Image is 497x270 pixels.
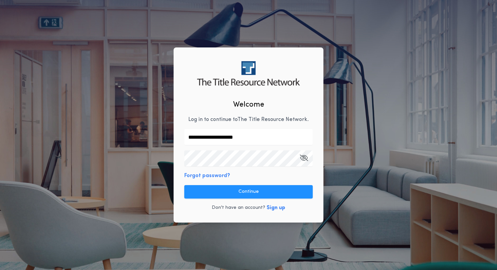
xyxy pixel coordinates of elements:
img: logo [197,61,300,86]
p: Don't have an account? [212,205,265,211]
p: Log in to continue to The Title Resource Network . [188,116,309,124]
button: Forgot password? [184,172,230,180]
button: Sign up [267,204,285,212]
button: Continue [184,185,313,198]
h2: Welcome [233,99,264,110]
